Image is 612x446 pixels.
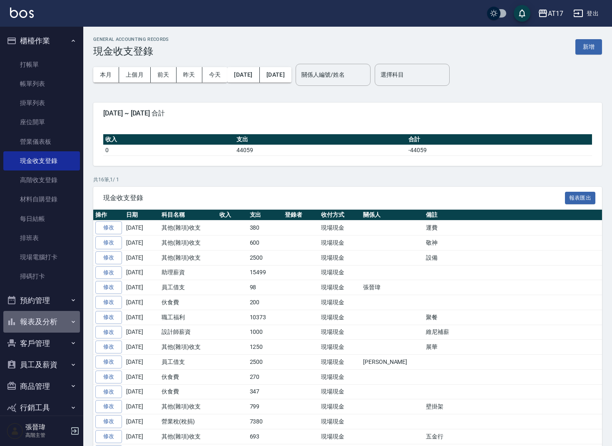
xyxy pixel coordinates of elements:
a: 修改 [95,415,122,428]
button: 行銷工具 [3,397,80,418]
td: 44059 [234,145,406,155]
td: 2500 [248,250,283,265]
a: 修改 [95,311,122,324]
td: [DATE] [124,369,159,384]
a: 材料自購登錄 [3,190,80,209]
a: 修改 [95,430,122,443]
td: 職工福利 [159,310,217,325]
a: 掛單列表 [3,93,80,113]
button: 預約管理 [3,290,80,311]
td: 現場現金 [319,340,361,355]
a: 修改 [95,266,122,279]
td: 98 [248,280,283,295]
td: 現場現金 [319,384,361,399]
a: 每日結帳 [3,209,80,228]
th: 日期 [124,210,159,220]
a: 營業儀表板 [3,132,80,151]
td: 現場現金 [319,220,361,236]
td: 799 [248,399,283,414]
td: [DATE] [124,429,159,444]
button: 登出 [570,6,602,21]
td: 其他(雜項)收支 [159,250,217,265]
a: 排班表 [3,228,80,248]
th: 登錄者 [283,210,319,220]
td: [DATE] [124,340,159,355]
h5: 張晉瑋 [25,423,68,431]
span: [DATE] ~ [DATE] 合計 [103,109,592,118]
td: 現場現金 [319,236,361,251]
a: 新增 [575,43,602,50]
button: 本月 [93,67,119,83]
td: [PERSON_NAME] [361,355,424,370]
td: -44059 [406,145,592,155]
td: 693 [248,429,283,444]
a: 高階收支登錄 [3,170,80,190]
td: 現場現金 [319,429,361,444]
td: 270 [248,369,283,384]
td: [DATE] [124,265,159,280]
button: 員工及薪資 [3,354,80,376]
td: 員工借支 [159,280,217,295]
td: 現場現金 [319,355,361,370]
td: 張晉瑋 [361,280,424,295]
td: 1000 [248,325,283,340]
td: 10373 [248,310,283,325]
a: 帳單列表 [3,74,80,93]
a: 修改 [95,386,122,398]
td: [DATE] [124,295,159,310]
h2: GENERAL ACCOUNTING RECORDS [93,37,169,42]
td: 現場現金 [319,250,361,265]
th: 關係人 [361,210,424,220]
td: 1250 [248,340,283,355]
a: 打帳單 [3,55,80,74]
a: 現場電腦打卡 [3,248,80,267]
span: 現金收支登錄 [103,194,565,202]
td: 伙食費 [159,295,217,310]
th: 收入 [103,134,234,145]
td: 現場現金 [319,414,361,429]
td: 600 [248,236,283,251]
td: [DATE] [124,399,159,414]
button: 昨天 [177,67,202,83]
td: 380 [248,220,283,236]
th: 合計 [406,134,592,145]
td: [DATE] [124,355,159,370]
td: 0 [103,145,234,155]
a: 座位開單 [3,113,80,132]
a: 修改 [95,341,122,353]
a: 修改 [95,221,122,234]
td: 347 [248,384,283,399]
td: 現場現金 [319,295,361,310]
td: 7380 [248,414,283,429]
a: 修改 [95,371,122,383]
th: 收付方式 [319,210,361,220]
td: [DATE] [124,250,159,265]
td: 設計師薪資 [159,325,217,340]
a: 修改 [95,356,122,368]
td: 15499 [248,265,283,280]
button: 上個月 [119,67,151,83]
a: 修改 [95,296,122,309]
td: 其他(雜項)收支 [159,236,217,251]
button: 櫃檯作業 [3,30,80,52]
a: 掃碼打卡 [3,267,80,286]
td: 現場現金 [319,265,361,280]
button: 前天 [151,67,177,83]
a: 現金收支登錄 [3,151,80,170]
button: 報表及分析 [3,311,80,333]
button: 新增 [575,39,602,55]
td: 其他(雜項)收支 [159,340,217,355]
td: 其他(雜項)收支 [159,399,217,414]
td: [DATE] [124,236,159,251]
th: 收入 [217,210,248,220]
td: 現場現金 [319,280,361,295]
td: 現場現金 [319,399,361,414]
button: [DATE] [260,67,291,83]
td: [DATE] [124,325,159,340]
button: 今天 [202,67,228,83]
a: 報表匯出 [565,193,596,201]
button: 商品管理 [3,376,80,397]
button: AT17 [535,5,567,22]
td: 伙食費 [159,369,217,384]
div: AT17 [548,8,563,19]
